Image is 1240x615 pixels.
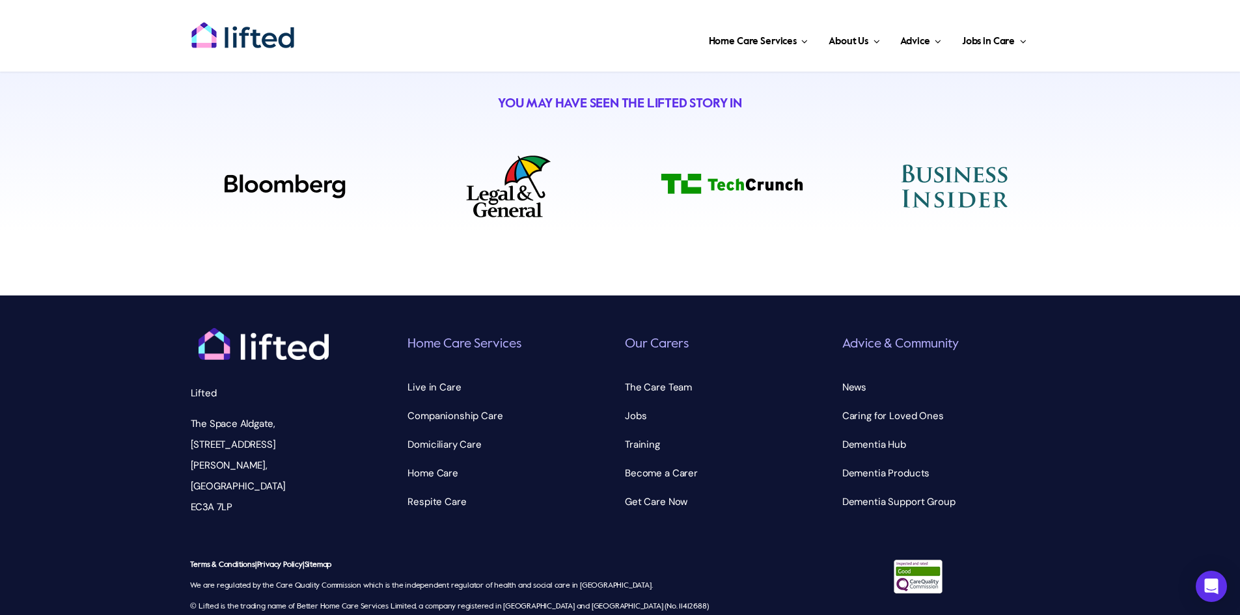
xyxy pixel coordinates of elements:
[407,463,615,484] a: Home Care
[709,31,797,52] span: Home Care Services
[407,405,503,426] span: Companionship Care
[842,405,944,426] span: Caring for Loved Ones
[625,405,833,426] a: Jobs
[407,434,615,455] a: Domiciliary Care
[900,31,930,52] span: Advice
[825,20,883,59] a: About Us
[625,434,833,455] a: Training
[625,434,660,455] span: Training
[498,98,742,111] span: YOU MAY HAVE SEEN THE LIFTED STORY IN
[705,20,812,59] a: Home Care Services
[190,561,331,569] strong: | |
[652,158,812,171] a: image 23
[407,377,461,398] span: Live in Care
[625,377,692,398] span: The Care Team
[191,21,295,34] a: lifted-logo
[199,328,329,361] img: logo-white
[407,491,466,512] span: Respite Care
[407,336,615,353] h6: Home Care Services
[225,174,346,198] img: Bloomberg_logo 4
[407,491,615,512] a: Respite Care
[407,463,458,484] span: Home Care
[842,491,1050,512] a: Dementia Support Group
[962,31,1015,52] span: Jobs in Care
[625,405,646,426] span: Jobs
[625,463,698,484] span: Become a Carer
[407,405,615,426] a: Companionship Care
[894,560,943,573] a: CQC
[191,383,337,403] p: Lifted
[842,377,1050,512] nav: Advice & Community
[625,377,833,398] a: The Care Team
[842,434,906,455] span: Dementia Hub
[466,156,551,217] img: Legal-and-General-Group 2
[625,377,833,512] nav: Our Carers
[257,561,303,569] a: Privacy Policy
[407,377,615,398] a: Live in Care
[842,377,866,398] span: News
[191,413,337,517] p: The Space Aldgate, [STREET_ADDRESS][PERSON_NAME], [GEOGRAPHIC_DATA] EC3A 7LP
[842,377,1050,398] a: News
[337,20,1030,59] nav: Main Menu
[305,561,332,569] a: Sitemap
[625,491,687,512] span: Get Care Now
[625,336,833,353] h6: Our Carers
[842,463,930,484] span: Dementia Products
[407,434,482,455] span: Domiciliary Care
[842,491,956,512] span: Dementia Support Group
[190,561,255,569] a: Terms & Conditions
[842,434,1050,455] a: Dementia Hub
[842,336,1050,353] h6: Advice & Community
[842,463,1050,484] a: Dementia Products
[958,20,1030,59] a: Jobs in Care
[842,405,1050,426] a: Caring for Loved Ones
[896,20,944,59] a: Advice
[1196,571,1227,602] div: Open Intercom Messenger
[407,377,615,512] nav: Home Care Services
[625,491,833,512] a: Get Care Now
[829,31,868,52] span: About Us
[901,165,1010,178] a: Vector (5)
[625,463,833,484] a: Become a Carer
